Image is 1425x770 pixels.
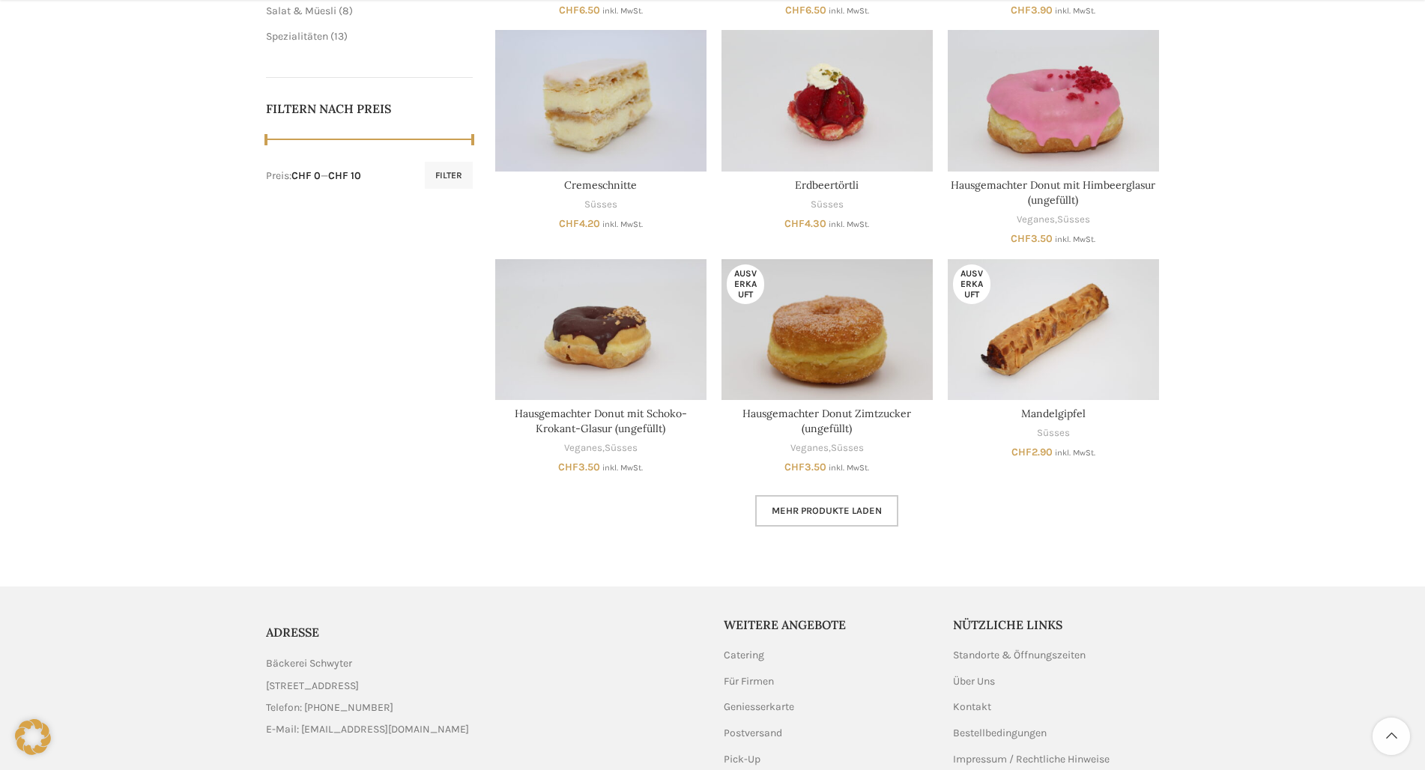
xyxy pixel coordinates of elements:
span: CHF 10 [328,169,361,182]
div: , [495,441,707,455]
a: Veganes [790,441,829,455]
span: 13 [334,30,344,43]
span: CHF [784,461,805,473]
span: CHF [1011,232,1031,245]
bdi: 2.90 [1011,446,1053,458]
small: inkl. MwSt. [829,6,869,16]
button: Filter [425,162,473,189]
a: Mehr Produkte laden [755,495,898,527]
a: Hausgemachter Donut mit Himbeerglasur (ungefüllt) [951,178,1155,207]
a: Süsses [1037,426,1070,440]
a: Mandelgipfel [948,259,1159,400]
span: Mehr Produkte laden [772,505,882,517]
div: Preis: — [266,169,361,184]
a: Mandelgipfel [1021,407,1086,420]
a: Postversand [724,726,784,741]
a: Hausgemachter Donut mit Himbeerglasur (ungefüllt) [948,30,1159,171]
a: Salat & Müesli [266,4,336,17]
small: inkl. MwSt. [829,463,869,473]
a: Hausgemachter Donut Zimtzucker (ungefüllt) [721,259,933,400]
span: CHF 0 [291,169,321,182]
a: Standorte & Öffnungszeiten [953,648,1087,663]
bdi: 4.20 [559,217,600,230]
span: CHF [784,217,805,230]
small: inkl. MwSt. [602,6,643,16]
span: Ausverkauft [953,264,990,304]
span: CHF [559,217,579,230]
span: CHF [559,4,579,16]
a: Pick-Up [724,752,762,767]
div: , [721,441,933,455]
bdi: 3.90 [1011,4,1053,16]
a: Cremeschnitte [564,178,637,192]
span: CHF [1011,4,1031,16]
a: Hausgemachter Donut mit Schoko-Krokant-Glasur (ungefüllt) [515,407,687,435]
bdi: 6.50 [559,4,600,16]
span: CHF [558,461,578,473]
a: Erdbeertörtli [795,178,859,192]
a: List item link [266,700,701,716]
a: Impressum / Rechtliche Hinweise [953,752,1111,767]
a: Süsses [811,198,844,212]
span: 8 [342,4,349,17]
a: Veganes [564,441,602,455]
bdi: 3.50 [1011,232,1053,245]
span: ADRESSE [266,625,319,640]
a: Kontakt [953,700,993,715]
small: inkl. MwSt. [602,463,643,473]
a: Catering [724,648,766,663]
small: inkl. MwSt. [829,219,869,229]
a: Veganes [1017,213,1055,227]
a: Für Firmen [724,674,775,689]
h5: Nützliche Links [953,616,1160,633]
a: Bestellbedingungen [953,726,1048,741]
a: Über Uns [953,674,996,689]
a: Süsses [1057,213,1090,227]
small: inkl. MwSt. [1055,6,1095,16]
a: Süsses [584,198,617,212]
bdi: 3.50 [558,461,600,473]
a: Geniesserkarte [724,700,796,715]
span: [STREET_ADDRESS] [266,678,359,694]
a: Spezialitäten [266,30,328,43]
a: Süsses [831,441,864,455]
span: Bäckerei Schwyter [266,655,352,672]
a: Hausgemachter Donut mit Schoko-Krokant-Glasur (ungefüllt) [495,259,707,400]
bdi: 3.50 [784,461,826,473]
small: inkl. MwSt. [602,219,643,229]
span: CHF [785,4,805,16]
a: Cremeschnitte [495,30,707,171]
span: Ausverkauft [727,264,764,304]
h5: Weitere Angebote [724,616,931,633]
a: Erdbeertörtli [721,30,933,171]
h5: Filtern nach Preis [266,100,473,117]
div: , [948,213,1159,227]
small: inkl. MwSt. [1055,234,1095,244]
span: E-Mail: [EMAIL_ADDRESS][DOMAIN_NAME] [266,721,469,738]
a: Scroll to top button [1373,718,1410,755]
small: inkl. MwSt. [1055,448,1095,458]
bdi: 6.50 [785,4,826,16]
a: Hausgemachter Donut Zimtzucker (ungefüllt) [742,407,911,435]
a: Süsses [605,441,638,455]
bdi: 4.30 [784,217,826,230]
span: CHF [1011,446,1032,458]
